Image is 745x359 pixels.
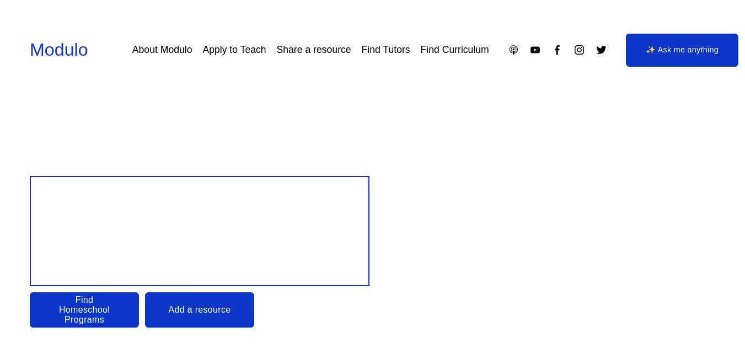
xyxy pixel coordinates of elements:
[551,44,563,56] a: Facebook
[30,40,88,60] a: Modulo
[145,292,254,328] a: Add a resource
[508,44,519,56] a: Apple Podcasts
[362,40,410,60] a: Find Tutors
[529,44,541,56] a: YouTube
[202,40,266,60] a: Apply to Teach
[626,34,738,67] a: ✨ Ask me anything
[574,44,585,56] a: Instagram
[132,40,192,60] a: About Modulo
[277,40,351,60] a: Share a resource
[30,292,139,328] a: Find Homeschool Programs
[596,44,607,56] a: Twitter
[41,189,350,273] span: Design your child’s Education
[421,40,489,60] a: Find Curriculum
